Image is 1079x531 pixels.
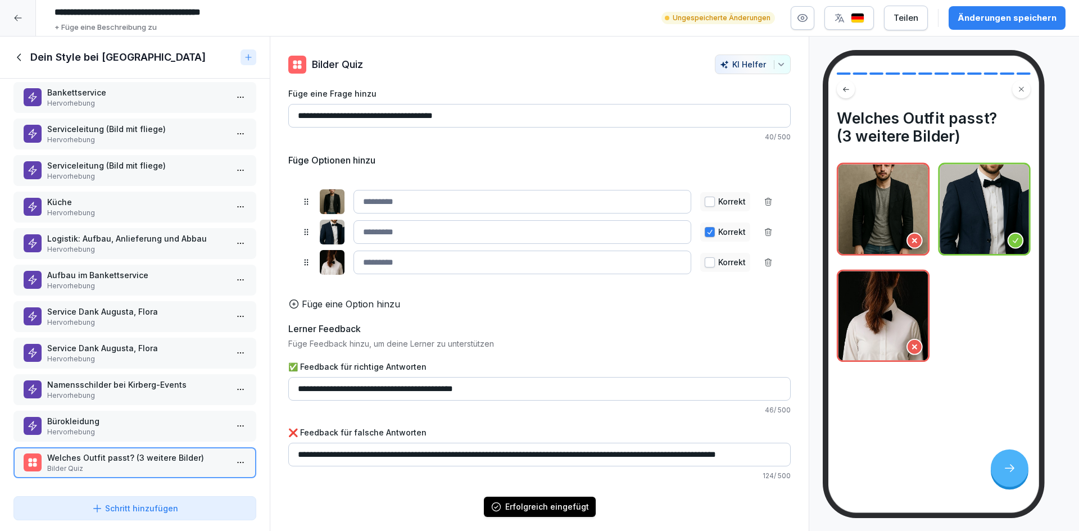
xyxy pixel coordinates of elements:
[720,60,786,69] div: KI Helfer
[851,13,864,24] img: de.svg
[47,208,227,218] p: Hervorhebung
[13,411,256,442] div: BürokleidungHervorhebung
[894,12,918,24] div: Teilen
[13,338,256,369] div: Service Dank Augusta, FloraHervorhebung
[288,426,791,438] label: ❌ Feedback für falsche Antworten
[320,189,344,214] img: yuwibir8s0hk75hlpx1hcf12.png
[288,132,791,142] p: 40 / 500
[47,317,227,328] p: Hervorhebung
[47,196,227,208] p: Küche
[47,391,227,401] p: Hervorhebung
[715,55,791,74] button: KI Helfer
[13,496,256,520] button: Schritt hinzufügen
[837,109,1031,146] h4: Welches Outfit passt? (3 weitere Bilder)
[288,88,791,99] label: Füge eine Frage hinzu
[718,227,746,237] p: Korrekt
[13,82,256,113] div: BankettserviceHervorhebung
[47,306,227,317] p: Service Dank Augusta, Flora
[13,374,256,405] div: Namensschilder bei Kirberg-EventsHervorhebung
[47,452,227,464] p: Welches Outfit passt? (3 weitere Bilder)
[288,471,791,481] p: 124 / 500
[718,197,746,207] p: Korrekt
[47,160,227,171] p: Serviceleitung (Bild mit fliege)
[47,281,227,291] p: Hervorhebung
[13,228,256,259] div: Logistik: Aufbau, Anlieferung und AbbauHervorhebung
[288,361,791,373] label: ✅ Feedback für richtige Antworten
[47,354,227,364] p: Hervorhebung
[288,322,361,335] h5: Lerner Feedback
[47,244,227,255] p: Hervorhebung
[312,57,363,72] p: Bilder Quiz
[949,6,1066,30] button: Änderungen speichern
[288,405,791,415] p: 46 / 500
[47,87,227,98] p: Bankettservice
[47,269,227,281] p: Aufbau im Bankettservice
[940,164,1029,253] img: fhbtmsynrc8408ire647jmqs.png
[718,257,746,267] p: Korrekt
[47,415,227,427] p: Bürokleidung
[13,301,256,332] div: Service Dank Augusta, FloraHervorhebung
[288,338,791,350] p: Füge Feedback hinzu, um deine Lerner zu unterstützen
[302,297,400,311] p: Füge eine Option hinzu
[505,501,589,512] div: Erfolgreich eingefügt
[13,265,256,296] div: Aufbau im BankettserviceHervorhebung
[13,447,256,478] div: Welches Outfit passt? (3 weitere Bilder)Bilder Quiz
[55,22,157,33] p: + Füge eine Beschreibung zu
[47,464,227,474] p: Bilder Quiz
[30,51,206,64] h1: Dein Style bei [GEOGRAPHIC_DATA]
[838,164,928,253] img: yuwibir8s0hk75hlpx1hcf12.png
[958,12,1057,24] div: Änderungen speichern
[884,6,928,30] button: Teilen
[47,135,227,145] p: Hervorhebung
[47,98,227,108] p: Hervorhebung
[288,153,375,167] h5: Füge Optionen hinzu
[92,502,178,514] div: Schritt hinzufügen
[13,192,256,223] div: KücheHervorhebung
[320,250,344,275] img: mxiiqubagvw9j9ggu1xxelxo.png
[673,13,770,23] p: Ungespeicherte Änderungen
[838,271,928,360] img: mxiiqubagvw9j9ggu1xxelxo.png
[13,119,256,149] div: Serviceleitung (Bild mit fliege)Hervorhebung
[47,427,227,437] p: Hervorhebung
[47,379,227,391] p: Namensschilder bei Kirberg-Events
[13,155,256,186] div: Serviceleitung (Bild mit fliege)Hervorhebung
[47,123,227,135] p: Serviceleitung (Bild mit fliege)
[47,233,227,244] p: Logistik: Aufbau, Anlieferung und Abbau
[320,220,344,244] img: fhbtmsynrc8408ire647jmqs.png
[47,171,227,181] p: Hervorhebung
[47,342,227,354] p: Service Dank Augusta, Flora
